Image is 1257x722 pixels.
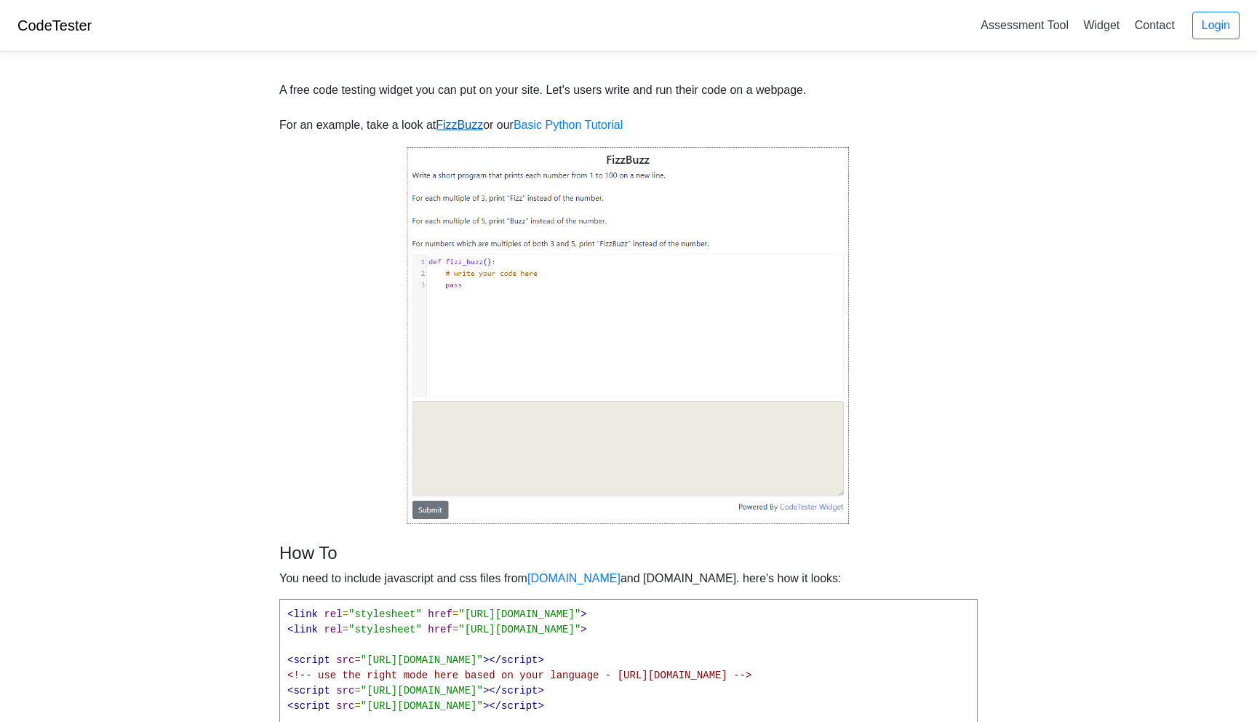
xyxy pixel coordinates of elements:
a: Login [1192,12,1240,39]
span: src [336,654,354,666]
a: Contact [1129,13,1181,37]
a: [DOMAIN_NAME] [527,572,620,584]
span: = [343,608,348,620]
span: = [354,654,360,666]
span: = [452,608,458,620]
span: <script [287,685,330,697]
span: <script [287,700,330,712]
span: "[URL][DOMAIN_NAME]" [458,624,580,635]
a: CodeTester [17,17,92,33]
span: = [354,700,360,712]
span: rel [324,608,342,620]
span: = [452,624,458,635]
p: You need to include javascript and css files from and [DOMAIN_NAME]. here's how it looks: [279,570,978,587]
div: A free code testing widget you can put on your site. Let's users write and run their code on a we... [279,82,806,134]
span: = [343,624,348,635]
span: <!-- use the right mode here based on your language - [URL][DOMAIN_NAME] --> [287,670,752,681]
a: Widget [1077,13,1125,37]
a: FizzBuzz [436,119,483,131]
span: "stylesheet" [348,608,422,620]
span: href [428,624,452,635]
span: "[URL][DOMAIN_NAME]" [361,700,483,712]
span: rel [324,624,342,635]
span: "[URL][DOMAIN_NAME]" [361,685,483,697]
span: ></script> [483,700,544,712]
span: ></script> [483,685,544,697]
span: > [580,608,586,620]
span: "[URL][DOMAIN_NAME]" [361,654,483,666]
span: > [580,624,586,635]
span: src [336,700,354,712]
span: "[URL][DOMAIN_NAME]" [458,608,580,620]
span: <link [287,608,318,620]
span: <script [287,654,330,666]
a: Assessment Tool [975,13,1074,37]
span: "stylesheet" [348,624,422,635]
span: = [354,685,360,697]
img: widget.bd687f194666.png [407,146,850,525]
span: ></script> [483,654,544,666]
h4: How To [279,543,978,564]
span: <link [287,624,318,635]
span: href [428,608,452,620]
span: src [336,685,354,697]
a: Basic Python Tutorial [514,119,623,131]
